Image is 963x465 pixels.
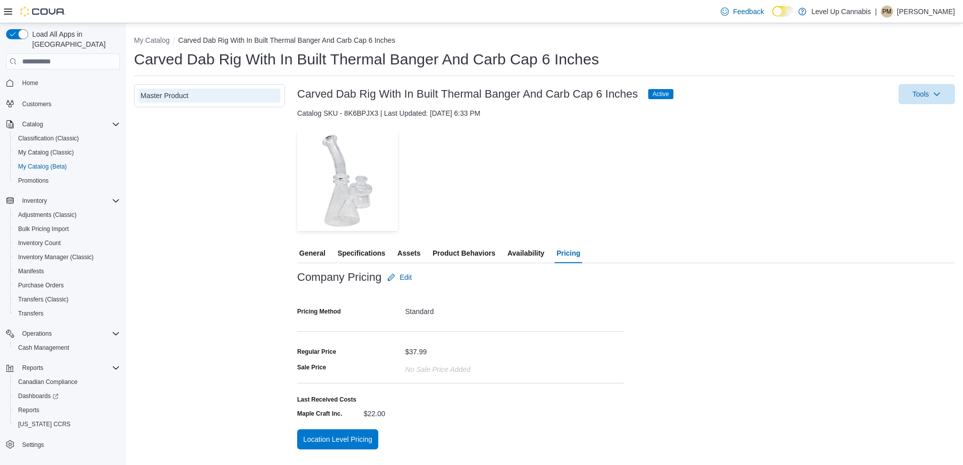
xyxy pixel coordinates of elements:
span: Inventory Count [14,237,120,249]
button: Tools [899,84,955,104]
span: Operations [18,328,120,340]
span: Assets [397,243,421,263]
span: Bulk Pricing Import [14,223,120,235]
button: Classification (Classic) [10,131,124,145]
button: Inventory [18,195,51,207]
span: Purchase Orders [14,279,120,291]
span: Feedback [733,7,764,17]
a: Reports [14,404,43,416]
span: Cash Management [14,342,120,354]
span: General [299,243,325,263]
a: [US_STATE] CCRS [14,418,75,430]
span: Manifests [14,265,120,277]
label: Maple Craft Inc. [297,410,342,418]
span: Specifications [337,243,385,263]
button: Carved Dab Rig With In Built Thermal Banger And Carb Cap 6 Inches [178,36,395,44]
span: Settings [22,441,44,449]
span: Canadian Compliance [14,376,120,388]
button: Home [2,75,124,90]
button: Adjustments (Classic) [10,208,124,222]
span: Promotions [18,177,49,185]
a: Promotions [14,175,53,187]
a: Dashboards [14,390,62,402]
span: Inventory Manager (Classic) [18,253,94,261]
span: Adjustments (Classic) [18,211,77,219]
span: Manifests [18,267,44,275]
span: Edit [399,272,411,282]
button: My Catalog (Classic) [10,145,124,160]
span: Inventory [18,195,120,207]
button: Operations [18,328,56,340]
label: Pricing Method [297,307,341,316]
label: Last Received Costs [297,396,356,404]
h3: Carved Dab Rig With In Built Thermal Banger And Carb Cap 6 Inches [297,88,638,100]
button: Transfers (Classic) [10,292,124,306]
a: Manifests [14,265,48,277]
a: Canadian Compliance [14,376,82,388]
span: Reports [18,406,39,414]
span: Home [18,76,120,89]
button: Promotions [10,174,124,188]
span: Transfers (Classic) [18,295,68,303]
button: Catalog [2,117,124,131]
span: Classification (Classic) [18,134,79,142]
span: Canadian Compliance [18,378,78,386]
button: Inventory Count [10,236,124,250]
span: Active [648,89,674,99]
span: Reports [14,404,120,416]
button: Transfers [10,306,124,321]
span: Transfers [14,307,120,320]
span: Customers [18,97,120,110]
a: Inventory Count [14,237,65,249]
div: Master Product [141,91,279,101]
h3: Company Pricing [297,271,381,283]
button: Customers [2,96,124,111]
a: Dashboards [10,389,124,403]
span: My Catalog (Classic) [14,146,120,159]
a: Home [18,77,42,89]
span: My Catalog (Beta) [14,161,120,173]
span: Inventory Count [18,239,61,247]
p: Level Up Cannabis [811,6,871,18]
span: Dashboards [14,390,120,402]
div: $37.99 [405,344,427,356]
a: Transfers (Classic) [14,293,73,305]
span: Catalog [18,118,120,130]
a: Customers [18,98,55,110]
button: Inventory [2,194,124,208]
a: Settings [18,439,48,451]
a: My Catalog (Classic) [14,146,78,159]
span: Dashboards [18,392,58,400]
a: Bulk Pricing Import [14,223,73,235]
span: Operations [22,330,52,338]
button: Inventory Manager (Classic) [10,250,124,264]
a: Feedback [717,2,768,22]
div: $22.00 [364,406,499,418]
button: My Catalog [134,36,170,44]
span: Customers [22,100,51,108]
button: Settings [2,437,124,452]
span: My Catalog (Beta) [18,163,67,171]
button: Location Level Pricing [297,429,378,449]
button: My Catalog (Beta) [10,160,124,174]
div: Regular Price [297,348,336,356]
a: My Catalog (Beta) [14,161,71,173]
span: Transfers [18,309,43,318]
nav: An example of EuiBreadcrumbs [134,35,955,47]
span: Cash Management [18,344,69,352]
span: Adjustments (Classic) [14,209,120,221]
span: Load All Apps in [GEOGRAPHIC_DATA] [28,29,120,49]
span: Catalog [22,120,43,128]
span: Product Behaviors [433,243,495,263]
span: Home [22,79,38,87]
span: [US_STATE] CCRS [18,420,71,428]
a: Classification (Classic) [14,132,83,144]
button: Edit [383,267,416,287]
button: Reports [10,403,124,417]
h1: Carved Dab Rig With In Built Thermal Banger And Carb Cap 6 Inches [134,49,599,69]
span: Active [653,90,669,99]
span: Transfers (Classic) [14,293,120,305]
button: Operations [2,327,124,341]
label: Sale Price [297,363,326,371]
